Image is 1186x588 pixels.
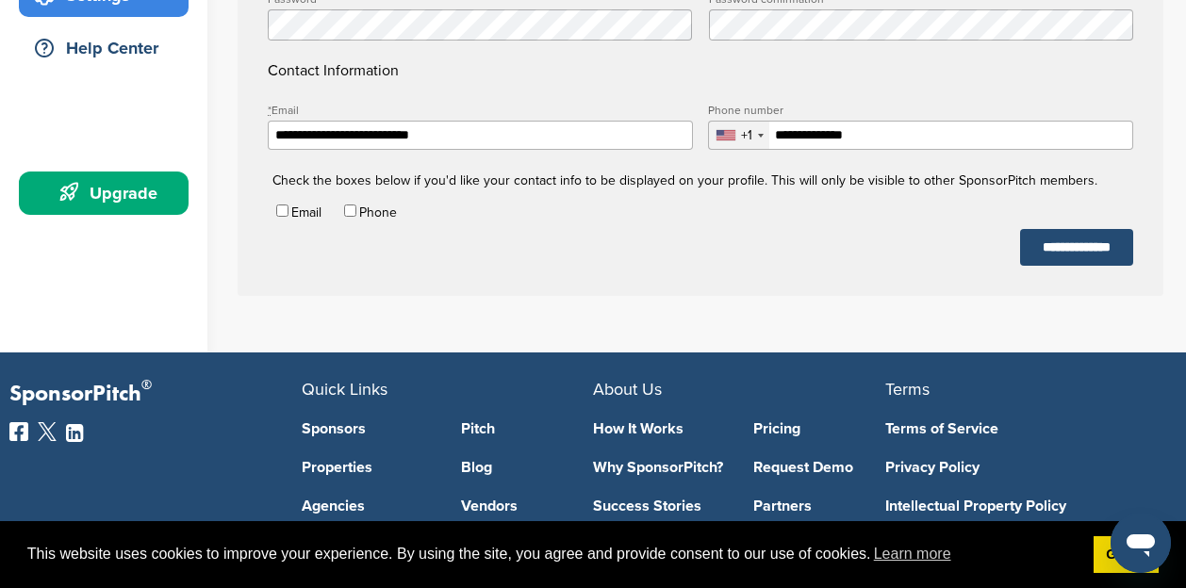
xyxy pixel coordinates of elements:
[302,498,434,514] a: Agencies
[1094,536,1159,574] a: dismiss cookie message
[593,421,725,436] a: How It Works
[741,129,752,142] div: +1
[593,460,725,475] a: Why SponsorPitch?
[871,540,954,568] a: learn more about cookies
[461,460,593,475] a: Blog
[9,381,302,408] p: SponsorPitch
[359,204,397,220] label: Phone
[461,421,593,436] a: Pitch
[291,204,321,220] label: Email
[19,171,189,215] a: Upgrade
[302,379,387,400] span: Quick Links
[885,460,1149,475] a: Privacy Policy
[302,460,434,475] a: Properties
[141,373,152,397] span: ®
[885,379,930,400] span: Terms
[19,26,189,70] a: Help Center
[753,460,885,475] a: Request Demo
[461,498,593,514] a: Vendors
[28,31,189,65] div: Help Center
[1111,513,1171,573] iframe: Button to launch messaging window
[708,105,1133,116] label: Phone number
[709,122,769,149] div: Selected country
[38,422,57,441] img: Twitter
[302,421,434,436] a: Sponsors
[753,498,885,514] a: Partners
[593,498,725,514] a: Success Stories
[9,422,28,441] img: Facebook
[268,104,272,117] abbr: required
[885,421,1149,436] a: Terms of Service
[593,379,662,400] span: About Us
[27,540,1079,568] span: This website uses cookies to improve your experience. By using the site, you agree and provide co...
[268,105,693,116] label: Email
[28,176,189,210] div: Upgrade
[753,421,885,436] a: Pricing
[885,498,1149,514] a: Intellectual Property Policy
